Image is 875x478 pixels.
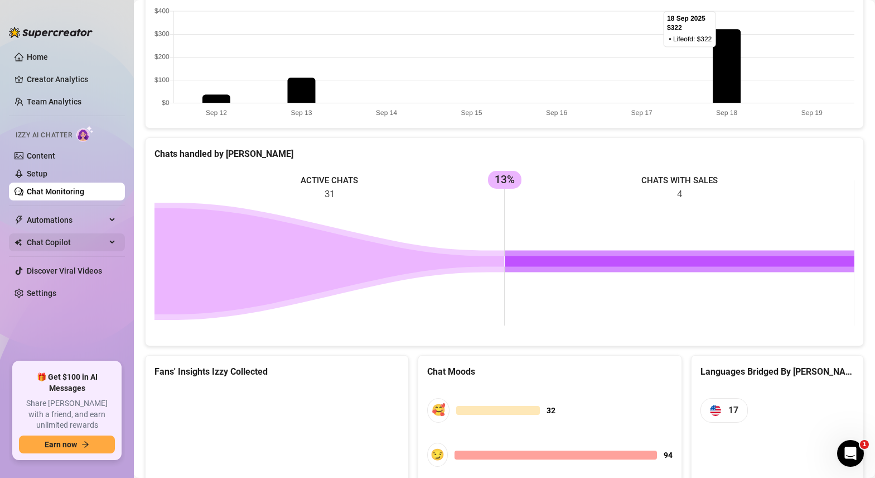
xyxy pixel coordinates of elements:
div: 😏 [427,443,448,467]
a: Home [27,52,48,61]
span: arrow-right [81,441,89,448]
div: Chats handled by [PERSON_NAME] [154,147,854,161]
iframe: Intercom live chat [837,440,864,467]
a: Setup [27,169,47,178]
span: Earn now [45,440,77,449]
span: 1 [860,440,869,449]
img: us [710,405,721,416]
a: Discover Viral Videos [27,266,102,275]
span: Chat Copilot [27,233,106,251]
span: 17 [728,403,738,417]
a: Creator Analytics [27,70,116,88]
img: Chat Copilot [14,238,22,246]
span: Izzy AI Chatter [16,130,72,141]
span: thunderbolt [14,216,23,224]
a: Chat Monitoring [27,187,84,196]
div: Chat Moods [427,365,672,379]
div: Languages Bridged By [PERSON_NAME] [700,365,854,379]
img: logo-BBDzfeDw.svg [9,27,93,38]
span: 32 [547,404,555,417]
a: Team Analytics [27,97,81,106]
span: Automations [27,211,106,229]
a: Content [27,151,55,160]
span: 94 [664,449,673,461]
button: Earn nowarrow-right [19,436,115,453]
div: Fans' Insights Izzy Collected [154,365,399,379]
span: Share [PERSON_NAME] with a friend, and earn unlimited rewards [19,398,115,431]
span: 🎁 Get $100 in AI Messages [19,372,115,394]
img: AI Chatter [76,126,94,142]
a: Settings [27,289,56,298]
div: 🥰 [427,398,449,422]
